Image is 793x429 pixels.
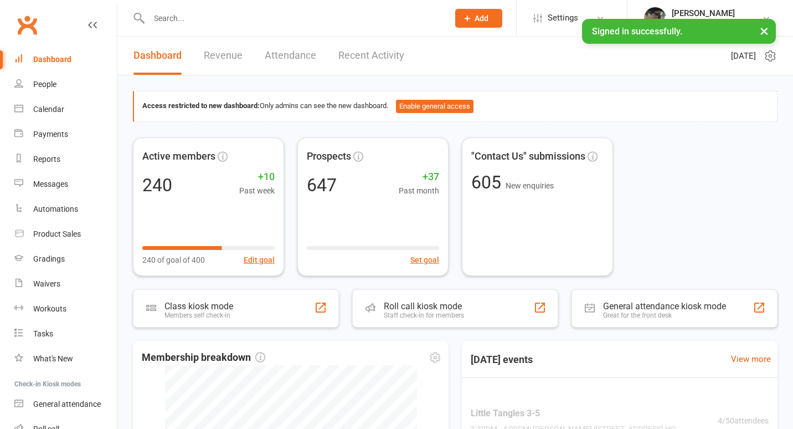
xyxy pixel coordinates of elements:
span: New enquiries [506,181,554,190]
div: Product Sales [33,229,81,238]
a: Messages [14,172,117,197]
span: Prospects [307,149,351,165]
a: Reports [14,147,117,172]
span: Past month [399,185,439,197]
a: View more [731,353,771,366]
div: General attendance kiosk mode [603,301,726,311]
button: × [754,19,774,43]
a: Recent Activity [338,37,404,75]
div: Waivers [33,279,60,288]
span: [DATE] [731,49,756,63]
div: 647 [307,176,337,194]
a: Attendance [265,37,316,75]
span: Active members [142,149,215,165]
strong: Access restricted to new dashboard: [142,101,260,110]
div: Dashboard [33,55,71,64]
span: 240 of goal of 400 [142,254,205,266]
a: People [14,72,117,97]
span: Little Tangles 3-5 [471,406,676,421]
button: Set goal [410,254,439,266]
span: Past week [239,185,275,197]
div: Only admins can see the new dashboard. [142,100,769,113]
a: Waivers [14,272,117,297]
h3: [DATE] events [462,350,542,370]
span: Settings [548,6,578,30]
span: Signed in successfully. [592,26,682,37]
button: Edit goal [244,254,275,266]
button: Add [455,9,502,28]
button: Enable general access [396,100,473,113]
a: Tasks [14,321,117,346]
div: Reports [33,155,60,164]
input: Search... [146,11,441,26]
div: [PERSON_NAME] [672,8,735,18]
a: Workouts [14,297,117,321]
a: Calendar [14,97,117,122]
div: Automations [33,205,78,213]
span: "Contact Us" submissions [471,149,585,165]
div: Tasks [33,329,53,338]
a: Dashboard [133,37,182,75]
span: Add [475,14,488,23]
a: General attendance kiosk mode [14,392,117,417]
div: General attendance [33,400,101,408]
div: Messages [33,180,68,188]
a: Payments [14,122,117,147]
a: Revenue [204,37,243,75]
div: Great for the front desk [603,311,726,319]
span: +10 [239,169,275,185]
div: Members self check-in [164,311,233,319]
a: Automations [14,197,117,222]
div: What's New [33,354,73,363]
a: Gradings [14,247,117,272]
span: 605 [471,172,506,193]
div: Workouts [33,304,66,313]
div: Gradings [33,254,65,263]
div: Class kiosk mode [164,301,233,311]
a: What's New [14,346,117,371]
div: People [33,80,56,89]
div: Knots Jiu-Jitsu [672,18,735,28]
div: Payments [33,130,68,139]
a: Clubworx [13,11,41,39]
span: 4 / 50 attendees [718,415,769,427]
a: Product Sales [14,222,117,247]
a: Dashboard [14,47,117,72]
div: 240 [142,176,172,194]
div: Calendar [33,105,64,114]
div: Staff check-in for members [384,311,464,319]
div: Roll call kiosk mode [384,301,464,311]
img: thumb_image1614103803.png [644,7,666,29]
span: Membership breakdown [142,350,265,366]
span: +37 [399,169,439,185]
